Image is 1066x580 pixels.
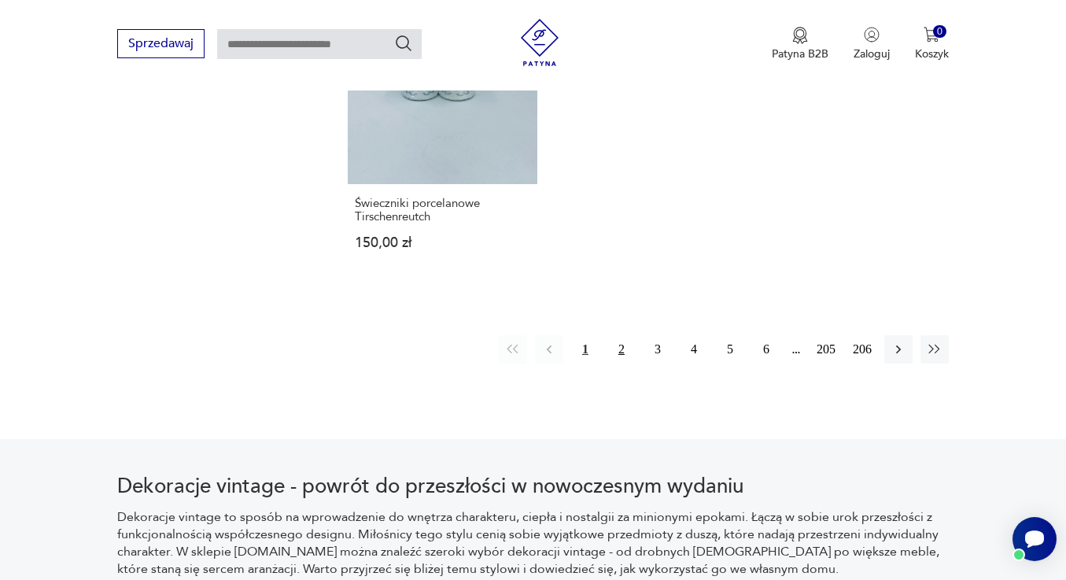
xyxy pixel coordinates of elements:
p: 150,00 zł [355,236,530,249]
a: Ikona medaluPatyna B2B [772,27,828,61]
button: 5 [716,335,744,364]
button: Patyna B2B [772,27,828,61]
iframe: Smartsupp widget button [1013,517,1057,561]
button: 0Koszyk [915,27,949,61]
p: Koszyk [915,46,949,61]
a: Sprzedawaj [117,39,205,50]
button: 205 [812,335,840,364]
button: 3 [644,335,672,364]
img: Ikonka użytkownika [864,27,880,42]
button: 206 [848,335,876,364]
button: Zaloguj [854,27,890,61]
button: 4 [680,335,708,364]
button: 2 [607,335,636,364]
p: Patyna B2B [772,46,828,61]
div: 0 [933,25,946,39]
button: 6 [752,335,780,364]
img: Patyna - sklep z meblami i dekoracjami vintage [516,19,563,66]
p: Dekoracje vintage to sposób na wprowadzenie do wnętrza charakteru, ciepła i nostalgii za minionym... [117,508,949,578]
h2: Dekoracje vintage - powrót do przeszłości w nowoczesnym wydaniu [117,477,949,496]
button: 1 [571,335,599,364]
p: Zaloguj [854,46,890,61]
img: Ikona koszyka [924,27,939,42]
button: Szukaj [394,34,413,53]
img: Ikona medalu [792,27,808,44]
button: Sprzedawaj [117,29,205,58]
h3: Świeczniki porcelanowe Tirschenreutch [355,197,530,224]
